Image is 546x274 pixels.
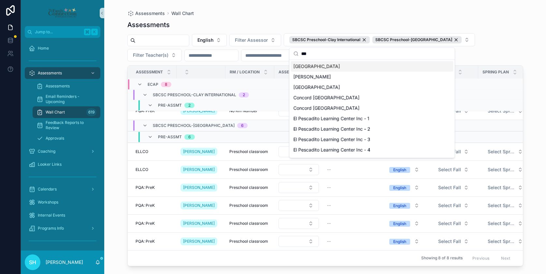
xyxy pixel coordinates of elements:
[180,146,222,157] a: [PERSON_NAME]
[180,107,217,115] a: [PERSON_NAME]
[289,36,370,43] button: Unselect 7
[33,132,100,144] a: Approvals
[92,29,97,35] span: K
[384,164,424,175] button: Select Button
[438,184,461,191] span: Select Fall
[433,164,474,175] button: Select Button
[148,82,158,87] span: ECAP
[279,69,300,75] span: Assessor
[393,239,406,245] div: English
[384,218,424,229] button: Select Button
[327,167,376,172] a: --
[38,46,49,51] span: Home
[136,221,155,226] span: PQA: PreK
[438,220,461,227] span: Select Fall
[279,200,319,211] button: Select Button
[136,185,173,190] a: PQA: PreK
[183,108,215,114] span: [PERSON_NAME]
[46,94,94,104] span: Email Reminders - Upcoming
[327,203,331,208] span: --
[197,37,213,43] span: English
[229,185,270,190] a: Preschool classroom
[229,221,268,226] span: Preschool classroom
[438,166,461,173] span: Select Fall
[136,149,148,154] span: ELLCO
[393,221,406,227] div: English
[433,200,474,211] button: Select Button
[482,182,528,193] button: Select Button
[180,164,222,175] a: [PERSON_NAME]
[183,239,215,244] span: [PERSON_NAME]
[136,221,173,226] a: PQA: PreK
[180,106,222,116] a: [PERSON_NAME]
[127,49,182,61] button: Select Button
[279,105,319,116] button: Select Button
[229,203,268,208] span: Preschool classroom
[488,202,515,209] span: Select Spring
[136,203,155,208] span: PQA: PreK
[136,69,163,75] span: Assessment
[482,200,528,211] button: Select Button
[136,167,173,172] a: ELLCO
[127,20,170,29] h1: Assessments
[183,149,215,154] span: [PERSON_NAME]
[180,237,217,245] a: [PERSON_NAME]
[488,220,515,227] span: Select Spring
[165,82,167,87] div: 8
[384,217,425,230] a: Select Button
[48,8,77,18] img: App logo
[229,108,270,114] a: No Rm Number
[292,37,360,42] span: SBCSC Preschool-Clay International
[279,218,319,229] button: Select Button
[384,163,425,176] a: Select Button
[153,92,236,97] span: SBCSC Preschool-Clay International
[229,185,268,190] span: Preschool classroom
[278,218,319,229] a: Select Button
[384,200,424,211] button: Select Button
[229,34,281,46] button: Select Button
[229,108,258,114] span: No Rm Number
[393,203,406,209] div: English
[384,181,425,194] a: Select Button
[488,108,515,114] span: Select Spring
[482,235,528,248] a: Select Button
[229,149,270,154] a: Preschool classroom
[278,182,319,193] a: Select Button
[229,239,270,244] a: Preschool classroom
[38,70,62,76] span: Assessments
[433,182,474,193] button: Select Button
[279,236,319,247] button: Select Button
[235,37,268,43] span: Filter Assessor
[294,105,360,112] span: Concord [GEOGRAPHIC_DATA]
[171,10,194,17] a: Wall Chart
[86,108,96,116] div: 619
[25,183,100,195] a: Calendars
[488,148,515,155] span: Select Spring
[327,239,331,244] span: --
[384,199,425,212] a: Select Button
[327,185,331,190] span: --
[488,238,515,245] span: Select Spring
[294,115,369,122] span: El Pescadito Learning Center Inc - 1
[327,203,376,208] a: --
[229,167,270,172] a: Preschool classroom
[180,148,217,156] a: [PERSON_NAME]
[229,167,268,172] span: Preschool classroom
[375,37,452,42] span: SBCSC Preschool-[GEOGRAPHIC_DATA]
[136,203,173,208] a: PQA: PreK
[46,120,94,130] span: Feedback Reports to Review
[294,147,370,153] span: El Pescadito Learning Center Inc - 4
[438,202,461,209] span: Select Fall
[136,167,148,172] span: ELLCO
[136,108,173,114] a: PQA: PreK
[433,218,474,229] button: Select Button
[127,10,165,17] a: Assessments
[278,146,319,158] a: Select Button
[229,203,270,208] a: Preschool classroom
[284,33,475,46] button: Select Button
[183,167,215,172] span: [PERSON_NAME]
[188,102,191,108] div: 2
[136,239,173,244] a: PQA: PreK
[482,218,528,229] button: Select Button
